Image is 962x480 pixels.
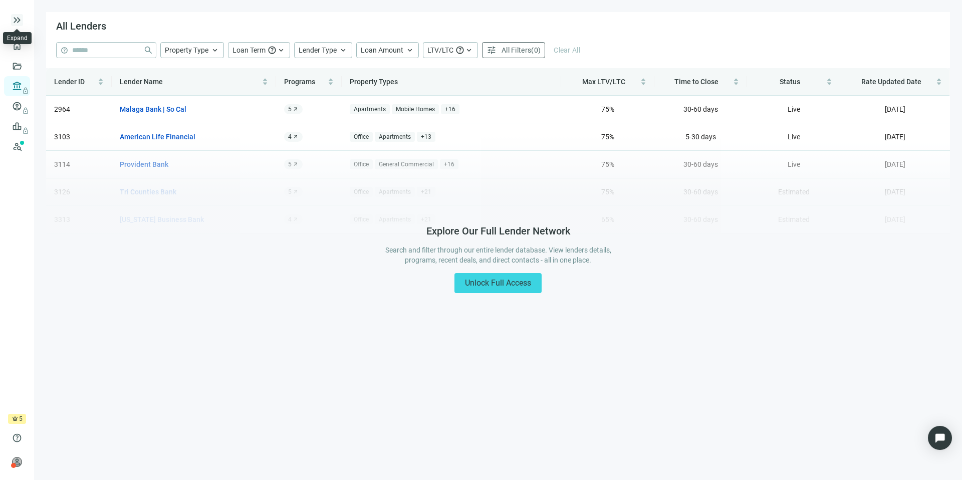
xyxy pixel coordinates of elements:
[12,416,18,422] span: crown
[11,14,23,26] button: keyboard_double_arrow_right
[426,225,570,237] h5: Explore Our Full Lender Network
[928,426,952,450] div: Open Intercom Messenger
[7,34,28,42] div: Expand
[454,273,542,293] button: Unlock Full Access
[382,245,614,265] div: Search and filter through our entire lender database. View lenders details, programs, recent deal...
[465,278,531,288] span: Unlock Full Access
[56,20,106,32] span: All Lenders
[12,433,22,443] span: help
[19,414,23,424] span: 5
[12,457,22,467] span: person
